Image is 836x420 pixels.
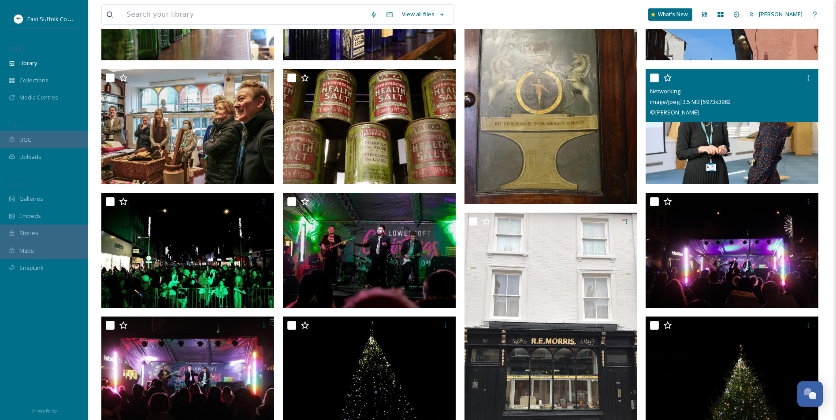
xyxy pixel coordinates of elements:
a: Privacy Policy [31,405,57,416]
img: Christmas Light Switch On 2024 - Kate Ellis 1.jpg [101,193,274,308]
span: image/jpeg | 3.5 MB | 5973 x 3982 [650,98,731,106]
span: Maps [19,247,34,255]
img: Christmas Light Switch On 2024 - Kate Ellis 4.jpg [646,193,818,308]
span: Library [19,59,37,67]
img: Networking [646,69,818,184]
span: SnapLink [19,264,44,272]
img: Christmas Light Switch On 2024 - Kate Ellis 2.jpg [283,193,456,308]
span: Galleries [19,195,43,203]
span: Uploads [19,153,41,161]
span: Embeds [19,212,41,220]
a: What's New [648,8,692,21]
a: View all files [398,6,449,23]
button: Open Chat [797,381,823,407]
img: ESC%20Logo.png [14,15,23,23]
span: Media Centres [19,93,58,102]
img: BDB626BC-B9F7-4A2F-A6C9-E46FFC9C25C2.jpg [283,69,456,184]
span: Networking [650,87,680,95]
span: © [PERSON_NAME] [650,108,699,116]
a: [PERSON_NAME] [744,6,807,23]
span: UGC [19,136,31,144]
span: WIDGETS [9,181,29,188]
span: MEDIA [9,45,24,52]
input: Search your library [122,5,366,24]
span: COLLECT [9,122,28,129]
span: [PERSON_NAME] [759,10,803,18]
span: Stories [19,229,38,237]
span: Privacy Policy [31,408,57,414]
img: Historic England Commissioners visit - Chemist's Shop.jpg [101,69,274,184]
span: East Suffolk Council [27,15,79,23]
span: Collections [19,76,48,85]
